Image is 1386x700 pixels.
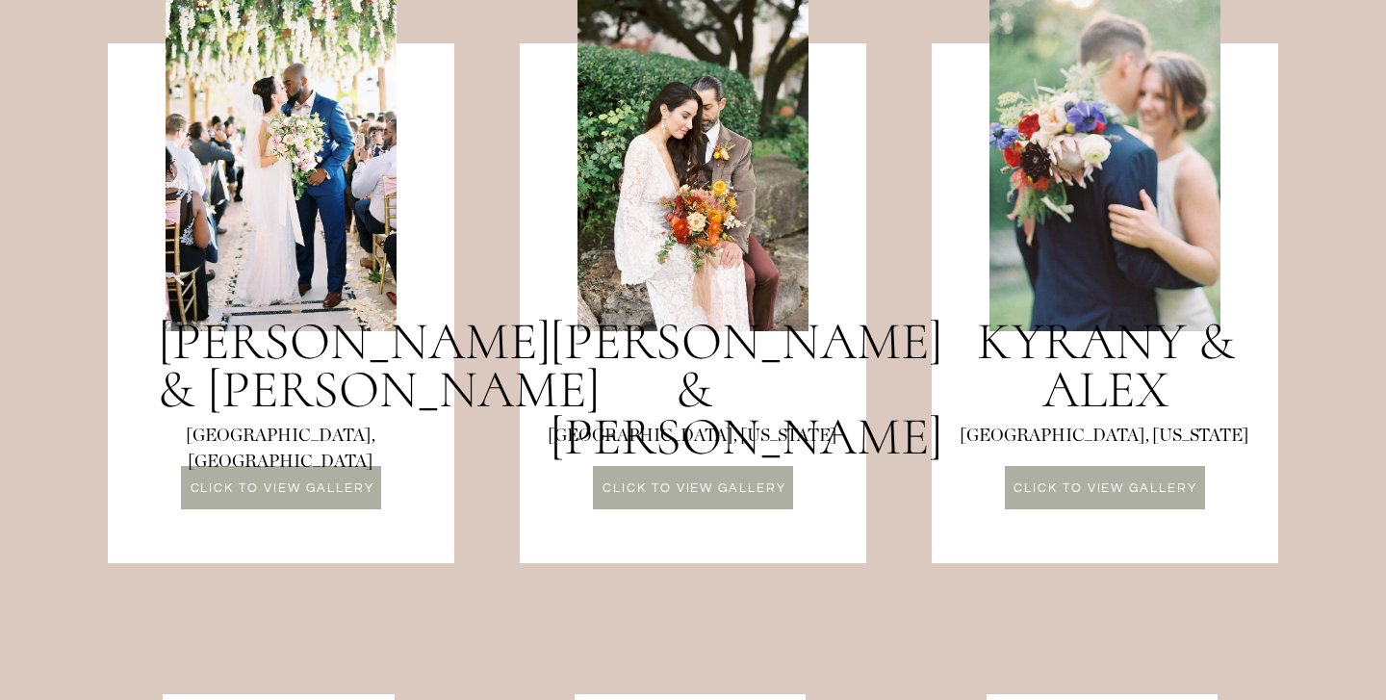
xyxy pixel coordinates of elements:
p: [GEOGRAPHIC_DATA], [US_STATE] [519,424,865,451]
p: [GEOGRAPHIC_DATA], [US_STATE] [931,424,1277,454]
a: KYRANY & ALEX [962,318,1249,415]
a: [PERSON_NAME] & [PERSON_NAME] [158,318,410,413]
a: [GEOGRAPHIC_DATA], [GEOGRAPHIC_DATA] [107,424,453,452]
a: CLICK TO VIEW GALLERY [595,482,794,499]
a: [PERSON_NAME] &[PERSON_NAME] [550,318,837,417]
a: CLICK TO VIEW GALLERY [1006,482,1205,499]
h3: [PERSON_NAME] & [PERSON_NAME] [550,318,837,417]
a: Click to VIEW GALLERY [182,482,382,507]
